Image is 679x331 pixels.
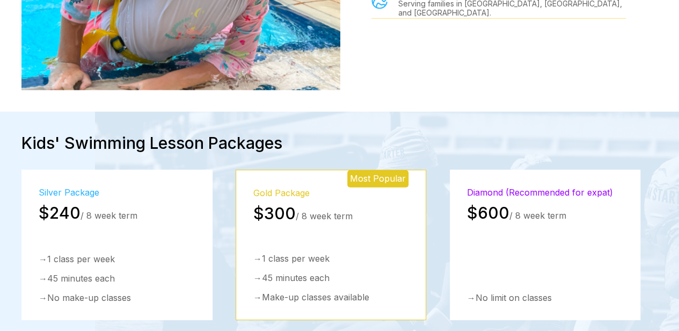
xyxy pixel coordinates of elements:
[253,188,409,198] div: Gold Package
[347,170,408,188] div: Most Popular
[39,273,195,284] div: → 45 minutes each
[253,292,409,303] div: → Make-up classes available
[39,292,195,303] div: → No make-up classes
[467,203,509,222] span: $600
[253,272,409,283] div: → 45 minutes each
[253,204,409,223] div: / 8 week term
[467,292,624,303] div: → No limit on classes
[467,187,624,198] div: Diamond (Recommended for expat)
[253,204,296,223] span: $300
[39,254,195,264] div: → 1 class per week
[21,133,658,153] div: Kids' Swimming Lesson Packages
[39,187,195,198] div: Silver Package
[39,203,195,222] div: / 8 week term
[467,203,624,222] div: / 8 week term
[253,253,409,264] div: → 1 class per week
[39,203,81,222] span: $240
